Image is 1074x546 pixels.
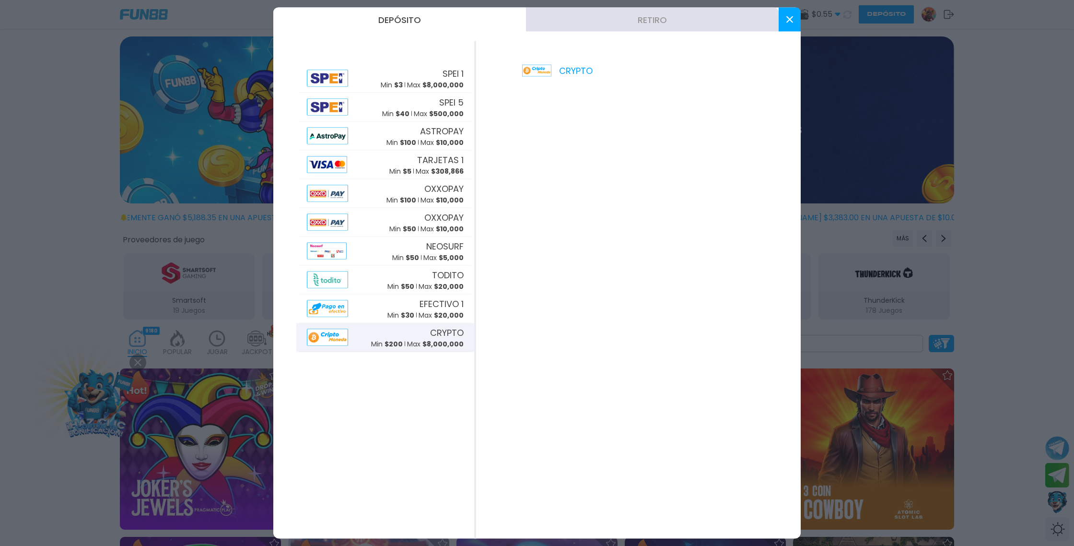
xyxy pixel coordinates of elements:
p: CRYPTO [522,64,593,77]
span: $ 10,000 [436,195,464,204]
button: AlipaySPEI 5Min $40Max $500,000 [296,93,474,122]
span: NEOSURF [426,239,464,252]
span: $ 20,000 [434,281,464,291]
p: Max [407,339,464,349]
p: Min [371,339,403,349]
span: $ 5 [403,166,411,176]
button: AlipayASTROPAYMin $100Max $10,000 [296,122,474,151]
p: Min [389,166,411,176]
p: Max [407,80,464,90]
span: EFECTIVO 1 [420,297,464,310]
p: Max [419,281,464,291]
p: Min [382,108,409,119]
span: $ 200 [385,339,403,348]
p: Min [389,224,416,234]
span: $ 308,866 [431,166,464,176]
p: Max [420,137,464,147]
span: $ 100 [400,195,416,204]
span: TODITO [432,268,464,281]
span: $ 500,000 [429,108,464,118]
span: TARJETAS 1 [417,153,464,166]
button: Depósito [273,8,526,32]
span: OXXOPAY [424,182,464,195]
span: $ 50 [406,252,419,262]
button: AlipayOXXOPAYMin $100Max $10,000 [296,179,474,208]
span: OXXOPAY [424,211,464,224]
span: $ 50 [403,224,416,233]
img: Alipay [307,128,348,144]
p: Max [414,108,464,119]
button: AlipayTODITOMin $50Max $20,000 [296,266,474,295]
p: Max [419,310,464,320]
button: AlipayEFECTIVO 1Min $30Max $20,000 [296,295,474,323]
p: Min [381,80,403,90]
button: AlipayCRYPTOMin $200Max $8,000,000 [296,323,474,352]
p: Min [386,137,416,147]
button: AlipayOXXOPAYMin $50Max $10,000 [296,208,474,237]
img: Alipay [307,243,347,260]
span: $ 10,000 [436,224,464,233]
img: Alipay [307,156,347,173]
img: Alipay [307,185,348,202]
span: $ 10,000 [436,137,464,147]
p: Min [392,252,419,262]
img: Alipay [307,70,348,87]
button: AlipaySPEI 1Min $3Max $8,000,000 [296,64,474,93]
button: Retiro [526,8,779,32]
span: $ 50 [401,281,414,291]
p: Max [420,195,464,205]
img: Alipay [307,214,348,231]
span: $ 8,000,000 [422,339,464,348]
span: $ 30 [401,310,414,320]
p: Min [386,195,416,205]
span: $ 20,000 [434,310,464,320]
span: $ 5,000 [439,252,464,262]
span: ASTROPAY [420,124,464,137]
button: AlipayTARJETAS 1Min $5Max $308,866 [296,151,474,179]
span: $ 3 [394,80,403,89]
p: Min [387,310,414,320]
p: Max [420,224,464,234]
span: $ 40 [396,108,409,118]
span: SPEI 5 [439,95,464,108]
img: Platform Logo [522,65,551,77]
span: $ 100 [400,137,416,147]
p: Min [387,281,414,291]
span: CRYPTO [430,326,464,339]
p: Max [416,166,464,176]
img: Alipay [307,99,348,116]
button: AlipayNEOSURFMin $50Max $5,000 [296,237,474,266]
img: Alipay [307,329,348,346]
img: Alipay [307,300,348,317]
span: $ 8,000,000 [422,80,464,89]
span: SPEI 1 [443,67,464,80]
p: Max [423,252,464,262]
img: Alipay [307,272,348,288]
